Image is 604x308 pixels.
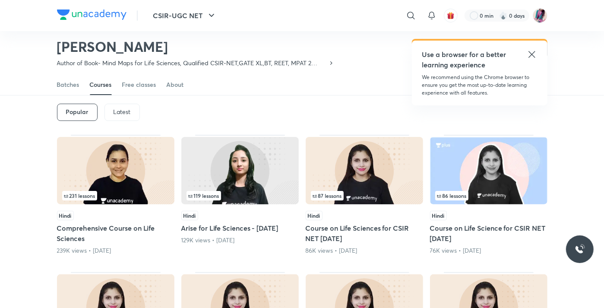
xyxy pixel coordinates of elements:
[435,191,542,200] div: infocontainer
[181,137,299,204] img: Thumbnail
[311,191,418,200] div: infosection
[167,80,184,89] div: About
[187,191,294,200] div: infocontainer
[148,7,222,24] button: CSIR-UGC NET
[437,193,467,198] span: 86 lessons
[499,11,508,20] img: streak
[306,137,423,204] img: Thumbnail
[313,193,342,198] span: 87 lessons
[64,193,95,198] span: 231 lessons
[57,38,335,55] h2: [PERSON_NAME]
[311,191,418,200] div: left
[430,211,447,220] span: Hindi
[90,74,112,95] a: Courses
[181,211,198,220] span: Hindi
[188,193,219,198] span: 119 lessons
[311,191,418,200] div: infocontainer
[306,211,323,220] span: Hindi
[57,223,174,244] h5: Comprehensive Course on Life Sciences
[575,244,585,254] img: ttu
[422,73,537,97] p: We recommend using the Chrome browser to ensure you get the most up-to-date learning experience w...
[57,246,174,255] div: 239K views • 6 years ago
[57,10,126,20] img: Company Logo
[187,191,294,200] div: infosection
[444,9,458,22] button: avatar
[447,12,455,19] img: avatar
[57,59,328,67] p: Author of Book- Mind Maps for Life Sciences, Qualified CSIR-NET,GATE XL,BT, REET, MPAT 2 times Ra...
[181,135,299,255] div: Arise for Life Sciences - June 2020
[57,135,174,255] div: Comprehensive Course on Life Sciences
[181,223,299,233] h5: Arise for Life Sciences - [DATE]
[66,108,89,115] h6: Popular
[62,191,169,200] div: infosection
[187,191,294,200] div: left
[57,80,79,89] div: Batches
[306,223,423,244] h5: Course on Life Sciences for CSIR NET [DATE]
[90,80,112,89] div: Courses
[114,108,131,115] p: Latest
[167,74,184,95] a: About
[57,211,74,220] span: Hindi
[57,74,79,95] a: Batches
[430,137,547,204] img: Thumbnail
[57,10,126,22] a: Company Logo
[430,223,547,244] h5: Course on Life Science for CSIR NET [DATE]
[181,236,299,244] div: 129K views • 5 years ago
[435,191,542,200] div: infosection
[435,191,542,200] div: left
[62,191,169,200] div: left
[430,135,547,255] div: Course on Life Science for CSIR NET June 2021
[57,137,174,204] img: Thumbnail
[122,74,156,95] a: Free classes
[306,135,423,255] div: Course on Life Sciences for CSIR NET December 2020
[62,191,169,200] div: infocontainer
[533,8,547,23] img: archana singh
[306,246,423,255] div: 86K views • 4 years ago
[430,246,547,255] div: 76K views • 4 years ago
[422,49,508,70] h5: Use a browser for a better learning experience
[122,80,156,89] div: Free classes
